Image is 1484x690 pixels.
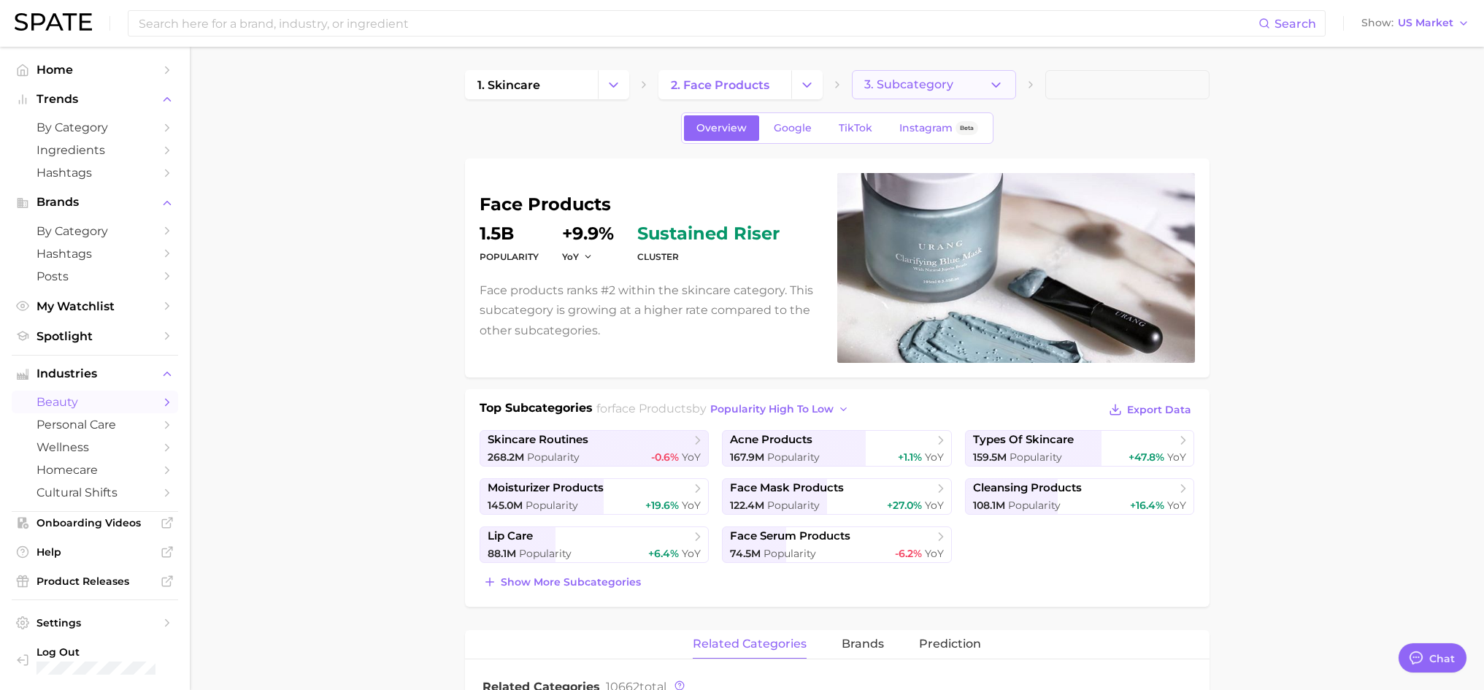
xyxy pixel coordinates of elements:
[480,248,539,266] dt: Popularity
[887,499,922,512] span: +27.0%
[527,451,580,464] span: Popularity
[36,63,153,77] span: Home
[1361,19,1393,27] span: Show
[12,413,178,436] a: personal care
[839,122,872,134] span: TikTok
[842,637,884,651] span: brands
[36,463,153,477] span: homecare
[12,161,178,184] a: Hashtags
[826,115,885,141] a: TikTok
[36,440,153,454] span: wellness
[651,451,679,464] span: -0.6%
[480,572,645,592] button: Show more subcategories
[658,70,791,99] a: 2. face products
[730,547,761,560] span: 74.5m
[36,616,153,629] span: Settings
[12,88,178,110] button: Trends
[488,481,604,495] span: moisturizer products
[480,430,710,467] a: skincare routines268.2m Popularity-0.6% YoY
[480,399,593,421] h1: Top Subcategories
[12,265,178,288] a: Posts
[767,499,820,512] span: Popularity
[1275,17,1316,31] span: Search
[12,391,178,413] a: beauty
[12,570,178,592] a: Product Releases
[764,547,816,560] span: Popularity
[36,196,153,209] span: Brands
[12,481,178,504] a: cultural shifts
[722,526,952,563] a: face serum products74.5m Popularity-6.2% YoY
[562,225,614,242] dd: +9.9%
[137,11,1258,36] input: Search here for a brand, industry, or ingredient
[925,451,944,464] span: YoY
[480,526,710,563] a: lip care88.1m Popularity+6.4% YoY
[682,451,701,464] span: YoY
[925,547,944,560] span: YoY
[722,430,952,467] a: acne products167.9m Popularity+1.1% YoY
[562,250,593,263] button: YoY
[480,478,710,515] a: moisturizer products145.0m Popularity+19.6% YoY
[36,224,153,238] span: by Category
[12,242,178,265] a: Hashtags
[12,512,178,534] a: Onboarding Videos
[761,115,824,141] a: Google
[465,70,598,99] a: 1. skincare
[965,430,1195,467] a: types of skincare159.5m Popularity+47.8% YoY
[1008,499,1061,512] span: Popularity
[36,545,153,559] span: Help
[598,70,629,99] button: Change Category
[730,481,844,495] span: face mask products
[488,547,516,560] span: 88.1m
[12,541,178,563] a: Help
[973,499,1005,512] span: 108.1m
[925,499,944,512] span: YoY
[693,637,807,651] span: related categories
[1167,499,1186,512] span: YoY
[973,451,1007,464] span: 159.5m
[480,225,539,242] dd: 1.5b
[12,191,178,213] button: Brands
[898,451,922,464] span: +1.1%
[730,529,850,543] span: face serum products
[671,78,769,92] span: 2. face products
[480,280,820,340] p: Face products ranks #2 within the skincare category. This subcategory is growing at a higher rate...
[960,122,974,134] span: Beta
[36,93,153,106] span: Trends
[36,143,153,157] span: Ingredients
[730,433,812,447] span: acne products
[645,499,679,512] span: +19.6%
[12,220,178,242] a: by Category
[637,225,780,242] span: sustained riser
[12,139,178,161] a: Ingredients
[36,645,166,659] span: Log Out
[1105,399,1194,420] button: Export Data
[36,486,153,499] span: cultural shifts
[12,436,178,459] a: wellness
[12,116,178,139] a: by Category
[791,70,823,99] button: Change Category
[488,529,533,543] span: lip care
[36,329,153,343] span: Spotlight
[1358,14,1473,33] button: ShowUS Market
[648,547,679,560] span: +6.4%
[12,325,178,348] a: Spotlight
[637,248,780,266] dt: cluster
[488,451,524,464] span: 268.2m
[36,395,153,409] span: beauty
[36,516,153,529] span: Onboarding Videos
[36,575,153,588] span: Product Releases
[864,78,953,91] span: 3. Subcategory
[1398,19,1453,27] span: US Market
[707,399,853,419] button: popularity high to low
[899,122,953,134] span: Instagram
[612,402,692,415] span: face products
[887,115,991,141] a: InstagramBeta
[36,299,153,313] span: My Watchlist
[480,196,820,213] h1: face products
[501,576,641,589] span: Show more subcategories
[562,250,579,263] span: YoY
[973,433,1074,447] span: types of skincare
[36,367,153,380] span: Industries
[684,115,759,141] a: Overview
[526,499,578,512] span: Popularity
